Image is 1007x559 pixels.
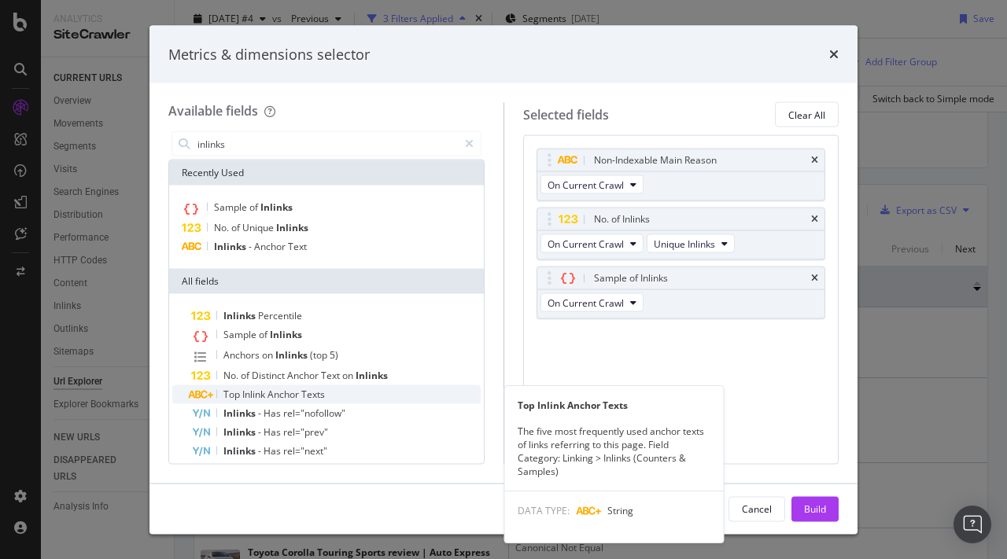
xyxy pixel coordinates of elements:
[321,369,342,382] span: Text
[537,267,826,319] div: Sample of InlinkstimesOn Current Crawl
[548,296,624,309] span: On Current Crawl
[283,425,328,439] span: rel="prev"
[288,240,307,253] span: Text
[523,105,609,123] div: Selected fields
[214,200,249,214] span: Sample
[168,102,258,120] div: Available fields
[283,406,345,420] span: rel="nofollow"
[214,221,231,234] span: No.
[356,369,388,382] span: Inlinks
[223,444,258,458] span: Inlinks
[242,221,276,234] span: Unique
[169,269,484,294] div: All fields
[223,406,258,420] span: Inlinks
[242,388,267,401] span: Inlink
[267,388,301,401] span: Anchor
[223,348,262,362] span: Anchors
[594,211,650,227] div: No. of Inlinks
[804,502,826,515] div: Build
[788,108,825,121] div: Clear All
[258,444,264,458] span: -
[249,240,254,253] span: -
[270,328,302,341] span: Inlinks
[811,215,818,224] div: times
[310,348,330,362] span: (top
[537,208,826,260] div: No. of InlinkstimesOn Current CrawlUnique Inlinks
[505,425,724,479] div: The five most frequently used anchor texts of links referring to this page. Field Category: Linki...
[264,444,283,458] span: Has
[223,328,259,341] span: Sample
[169,160,484,186] div: Recently Used
[249,200,260,214] span: of
[264,425,283,439] span: Has
[258,309,302,322] span: Percentile
[654,237,715,250] span: Unique Inlinks
[252,369,287,382] span: Distinct
[275,348,310,362] span: Inlinks
[729,496,785,521] button: Cancel
[223,309,258,322] span: Inlinks
[254,240,288,253] span: Anchor
[540,175,644,194] button: On Current Crawl
[196,132,458,156] input: Search by field name
[168,44,370,64] div: Metrics & dimensions selector
[276,221,308,234] span: Inlinks
[548,237,624,250] span: On Current Crawl
[258,425,264,439] span: -
[260,200,293,214] span: Inlinks
[540,293,644,312] button: On Current Crawl
[149,25,858,534] div: modal
[594,270,668,286] div: Sample of Inlinks
[301,388,325,401] span: Texts
[548,178,624,191] span: On Current Crawl
[811,156,818,165] div: times
[647,234,735,253] button: Unique Inlinks
[258,406,264,420] span: -
[287,369,321,382] span: Anchor
[537,149,826,201] div: Non-Indexable Main ReasontimesOn Current Crawl
[505,399,724,412] div: Top Inlink Anchor Texts
[811,274,818,283] div: times
[540,234,644,253] button: On Current Crawl
[223,425,258,439] span: Inlinks
[223,388,242,401] span: Top
[954,506,991,543] div: Open Intercom Messenger
[262,348,275,362] span: on
[791,496,839,521] button: Build
[259,328,270,341] span: of
[214,240,249,253] span: Inlinks
[342,369,356,382] span: on
[742,502,772,515] div: Cancel
[241,369,252,382] span: of
[829,44,839,64] div: times
[775,102,839,127] button: Clear All
[231,221,242,234] span: of
[330,348,338,362] span: 5)
[264,406,283,420] span: Has
[223,369,241,382] span: No.
[594,153,717,168] div: Non-Indexable Main Reason
[283,444,327,458] span: rel="next"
